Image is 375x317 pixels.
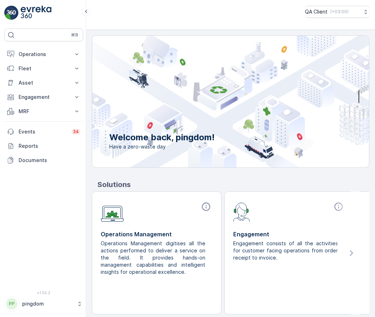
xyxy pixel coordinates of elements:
span: Have a zero-waste day [109,143,215,150]
button: Engagement [4,90,83,104]
img: module-icon [233,202,250,222]
img: logo [4,6,19,20]
a: Reports [4,139,83,153]
p: ⌘B [71,32,78,38]
p: Fleet [19,65,69,72]
p: Operations [19,51,69,58]
a: Documents [4,153,83,167]
button: MRF [4,104,83,119]
img: logo_light-DOdMpM7g.png [21,6,51,20]
img: city illustration [60,36,369,167]
p: QA Client [305,8,327,15]
p: 34 [73,129,79,135]
p: MRF [19,108,69,115]
button: PPpingdom [4,296,83,311]
p: Operations Management [101,230,212,238]
p: Reports [19,142,80,150]
button: Operations [4,47,83,61]
button: Fleet [4,61,83,76]
p: Asset [19,79,69,86]
p: Welcome back, pingdom! [109,132,215,143]
span: v 1.50.2 [4,291,83,295]
button: Asset [4,76,83,90]
p: Documents [19,157,80,164]
a: Events34 [4,125,83,139]
div: PP [6,298,17,310]
img: module-icon [101,202,124,222]
p: pingdom [22,300,73,307]
p: Engagement [233,230,345,238]
p: ( +03:00 ) [330,9,349,15]
p: Events [19,128,67,135]
p: Engagement consists of all the activities for customer facing operations from order receipt to in... [233,240,339,261]
button: QA Client(+03:00) [305,6,369,18]
p: Operations Management digitises all the actions performed to deliver a service on the field. It p... [101,240,207,276]
p: Engagement [19,94,69,101]
p: Solutions [97,179,369,190]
